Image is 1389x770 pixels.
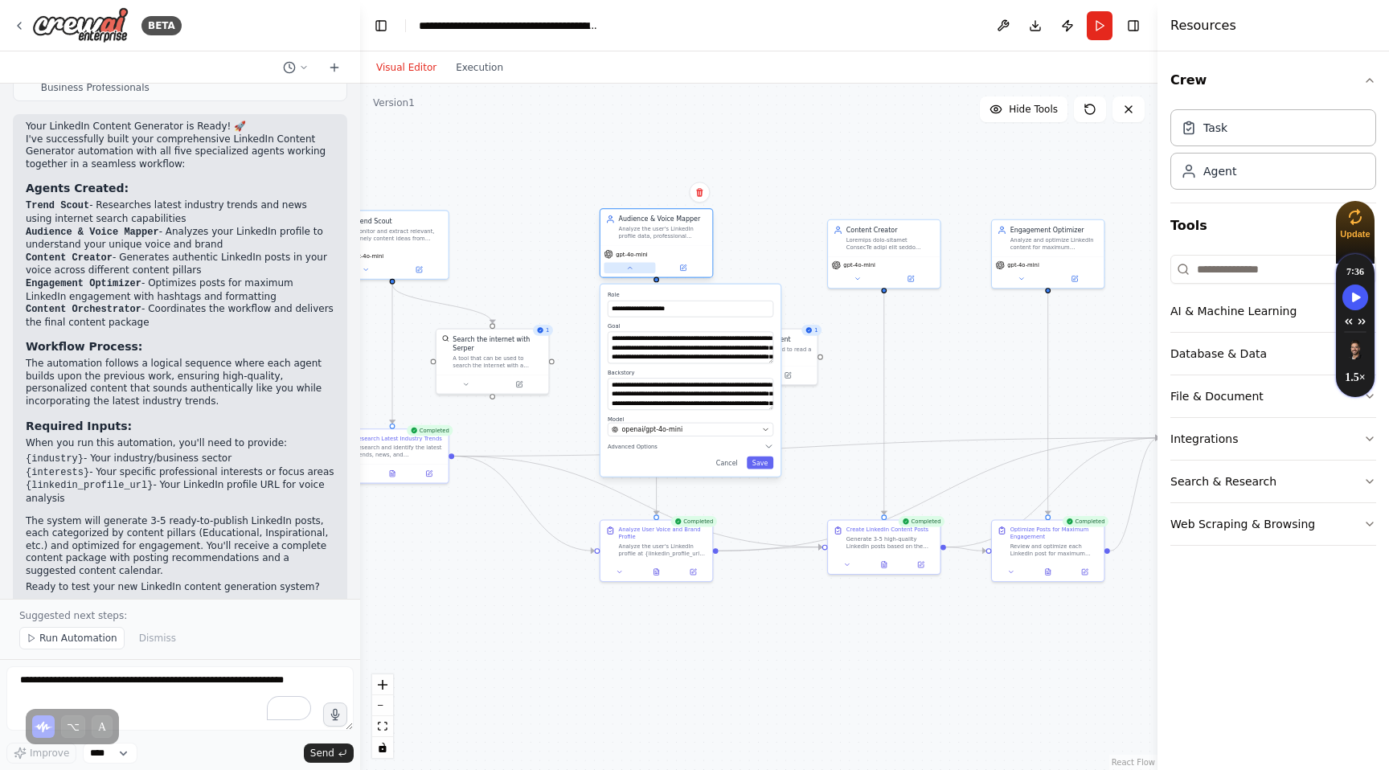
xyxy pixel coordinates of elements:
div: 1SerperDevToolSearch the internet with SerperA tool that can be used to search the internet with ... [436,329,550,395]
p: Suggested next steps: [19,609,341,622]
div: BETA [141,16,182,35]
div: 1ScrapeWebsiteToolRead website contentA tool that can be used to read a website content. [704,329,818,386]
div: Research Latest Industry Trends [354,435,442,442]
span: Hide Tools [1009,103,1058,116]
li: - Researches latest industry trends and news using internet search capabilities [26,199,334,225]
span: gpt-4o-mini [352,252,384,260]
span: Dismiss [139,632,176,645]
div: Completed [670,516,716,527]
button: fit view [372,716,393,737]
li: - Your LinkedIn profile URL for voice analysis [26,479,334,505]
p: The automation follows a logical sequence where each agent builds upon the previous work, ensurin... [26,358,334,408]
g: Edge from a9ee2f19-ad53-404d-9f27-f6bc8f8f7c0c to a9fae069-73ec-4294-ab12-5840b88dd510 [1110,433,1159,555]
button: File & Document [1170,375,1376,417]
button: Execution [446,58,513,77]
p: Ready to test your new LinkedIn content generation system? [26,581,334,594]
button: Improve [6,743,76,764]
span: Send [310,747,334,760]
div: Trend Scout [354,216,443,225]
button: Click to speak your automation idea [323,702,347,727]
button: Open in side panel [885,273,936,285]
div: Version 1 [373,96,415,109]
button: Crew [1170,58,1376,103]
button: Visual Editor [367,58,446,77]
label: Role [608,292,773,299]
div: Create LinkedIn Content Posts [846,526,928,533]
p: When you run this automation, you'll need to provide: [26,437,334,450]
button: Tools [1170,203,1376,248]
strong: Workflow Process: [26,340,142,353]
button: View output [865,559,903,571]
code: Engagement Optimizer [26,278,141,289]
span: 1 [814,326,817,334]
span: 1 [546,326,549,334]
g: Edge from b6958581-9f76-44f4-83b4-1f37d1843f81 to a9fae069-73ec-4294-ab12-5840b88dd510 [719,433,1159,555]
g: Edge from 844b022a-e59d-45c0-b3f1-87bf7f45cc8a to ed2310b6-7a87-4c2f-9afc-b576ee30674d [387,285,396,424]
button: Database & Data [1170,333,1376,375]
button: Open in side panel [905,559,936,571]
code: Audience & Voice Mapper [26,227,159,238]
button: Integrations [1170,418,1376,460]
button: Start a new chat [322,58,347,77]
span: Improve [30,747,69,760]
button: View output [1029,567,1067,578]
code: Content Orchestrator [26,304,141,315]
button: Run Automation [19,627,125,649]
span: gpt-4o-mini [616,251,648,258]
button: Open in side panel [1049,273,1100,285]
code: {interests} [26,467,89,478]
g: Edge from ed2310b6-7a87-4c2f-9afc-b576ee30674d to a9fae069-73ec-4294-ab12-5840b88dd510 [454,433,1159,461]
span: openai/gpt-4o-mini [622,425,683,434]
nav: breadcrumb [419,18,600,34]
code: {linkedin_profile_url} [26,480,153,491]
button: Cancel [711,457,743,469]
code: Trend Scout [26,200,89,211]
div: CompletedCreate LinkedIn Content PostsGenerate 3-5 high-quality LinkedIn posts based on the resea... [827,519,941,575]
div: Review and optimize each LinkedIn post for maximum engagement potential. Add strategic hashtags r... [1010,543,1099,557]
button: Save [747,457,773,469]
div: Monitor and extract relevant, timely content ideas from credible sources about {industry} and {in... [354,227,443,242]
div: Audience & Voice MapperAnalyze the user's LinkedIn profile data, professional background, and int... [600,210,714,280]
button: Open in side panel [678,567,709,578]
button: AI & Machine Learning [1170,290,1376,332]
div: Analyze the user's LinkedIn profile at {linkedin_profile_url} to understand their professional ba... [619,543,707,557]
div: Analyze User Voice and Brand Profile [619,526,707,540]
span: gpt-4o-mini [843,261,875,268]
div: Completed [899,516,944,527]
li: - Analyzes your LinkedIn profile to understand your unique voice and brand [26,226,334,252]
button: View output [637,567,676,578]
button: Hide Tools [980,96,1067,122]
code: Content Creator [26,252,113,264]
code: {industry} [26,453,84,465]
div: Search the internet with Serper [453,335,543,354]
g: Edge from 844b022a-e59d-45c0-b3f1-87bf7f45cc8a to 44ea9fd8-2988-48e7-a5ea-7b9586a767cc [387,285,497,324]
div: Audience & Voice Mapper [619,215,707,223]
div: Research and identify the latest trends, news, and developments in {industry} and {interests}. Fo... [354,444,443,458]
div: A tool that can be used to search the internet with a search_query. Supports different search typ... [453,354,543,369]
div: Analyze the user's LinkedIn profile data, professional background, and interests to create a comp... [619,226,707,240]
label: Backstory [608,369,773,376]
span: Advanced Options [608,443,658,450]
g: Edge from ed2310b6-7a87-4c2f-9afc-b576ee30674d to 8a42f00a-4906-4114-bb57-967fb2ae662a [454,452,822,552]
p: I've successfully built your comprehensive LinkedIn Content Generator automation with all five sp... [26,133,334,171]
h2: Your LinkedIn Content Generator is Ready! 🚀 [26,121,334,133]
div: Completed [1063,516,1108,527]
li: - Your specific professional interests or focus areas [26,466,334,480]
button: Open in side panel [413,468,445,479]
h4: Resources [1170,16,1236,35]
div: Content CreatorLoremips dolo-sitamet ConsecTe adipi elit seddo eiusmodte in utl etdo'm aliqu, eni... [827,219,941,289]
button: toggle interactivity [372,737,393,758]
div: Analyze and optimize LinkedIn content for maximum engagement by applying best practices for timin... [1010,236,1099,251]
div: Content Creator [846,226,935,235]
div: Tools [1170,248,1376,559]
div: Completed [407,425,453,436]
li: - Your industry/business sector [26,453,334,466]
a: React Flow attribution [1112,758,1155,767]
button: openai/gpt-4o-mini [608,423,773,436]
div: CompletedOptimize Posts for Maximum EngagementReview and optimize each LinkedIn post for maximum ... [991,519,1105,582]
button: Open in side panel [1069,567,1100,578]
div: Optimize Posts for Maximum Engagement [1010,526,1099,540]
button: Open in side panel [494,379,545,390]
img: SerperDevTool [442,335,449,342]
button: Search & Research [1170,461,1376,502]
